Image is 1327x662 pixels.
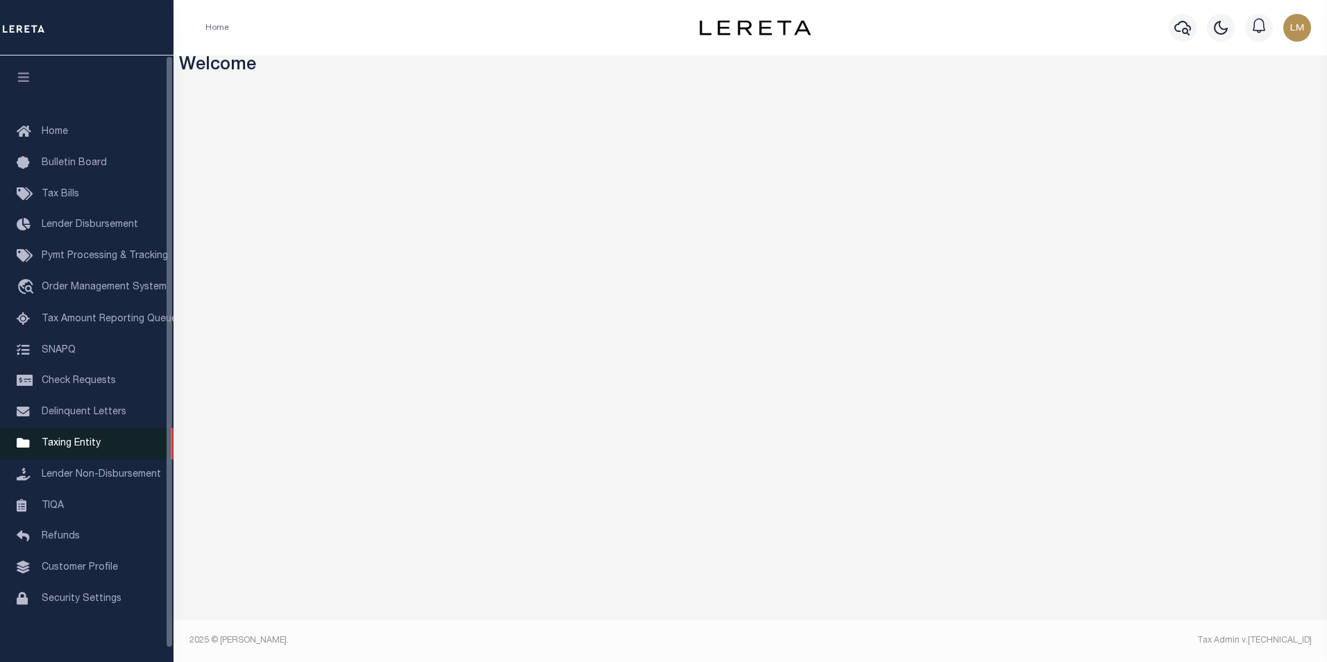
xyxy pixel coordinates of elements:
span: Security Settings [42,594,121,604]
div: 2025 © [PERSON_NAME]. [179,634,751,647]
i: travel_explore [17,279,39,297]
span: Lender Disbursement [42,220,138,230]
span: Tax Amount Reporting Queue [42,314,177,324]
span: Lender Non-Disbursement [42,470,161,479]
img: svg+xml;base64,PHN2ZyB4bWxucz0iaHR0cDovL3d3dy53My5vcmcvMjAwMC9zdmciIHBvaW50ZXItZXZlbnRzPSJub25lIi... [1283,14,1311,42]
span: Order Management System [42,282,167,292]
span: Refunds [42,532,80,541]
span: TIQA [42,500,64,510]
div: Tax Admin v.[TECHNICAL_ID] [761,634,1312,647]
span: Pymt Processing & Tracking [42,251,168,261]
img: logo-dark.svg [700,20,811,35]
span: Check Requests [42,376,116,386]
li: Home [205,22,229,34]
span: Home [42,127,68,137]
span: Bulletin Board [42,158,107,168]
span: Customer Profile [42,563,118,572]
span: Taxing Entity [42,439,101,448]
h3: Welcome [179,56,1322,77]
span: SNAPQ [42,345,76,355]
span: Delinquent Letters [42,407,126,417]
span: Tax Bills [42,189,79,199]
